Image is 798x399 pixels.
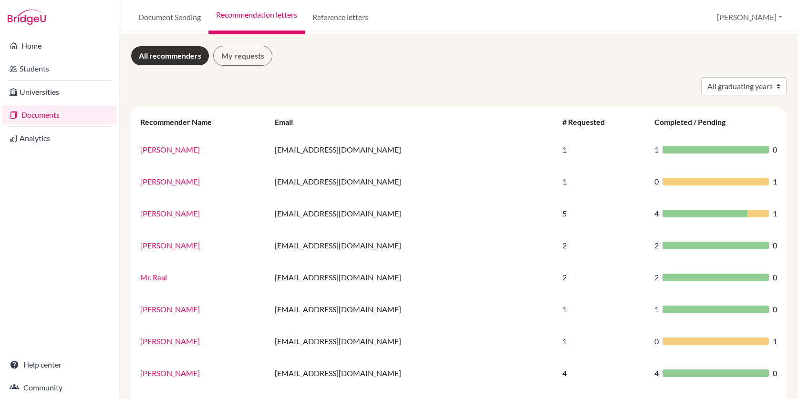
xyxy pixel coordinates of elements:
[269,133,556,165] td: [EMAIL_ADDRESS][DOMAIN_NAME]
[269,165,556,197] td: [EMAIL_ADDRESS][DOMAIN_NAME]
[773,304,777,315] span: 0
[2,36,117,55] a: Home
[131,46,209,66] a: All recommenders
[654,304,659,315] span: 1
[654,176,659,187] span: 0
[275,117,302,126] div: Email
[557,357,649,389] td: 4
[269,197,556,229] td: [EMAIL_ADDRESS][DOMAIN_NAME]
[713,8,787,26] button: [PERSON_NAME]
[140,177,200,186] a: [PERSON_NAME]
[654,117,735,126] div: Completed / Pending
[773,336,777,347] span: 1
[773,144,777,155] span: 0
[140,117,221,126] div: Recommender Name
[2,129,117,148] a: Analytics
[654,144,659,155] span: 1
[2,105,117,124] a: Documents
[140,209,200,218] a: [PERSON_NAME]
[269,357,556,389] td: [EMAIL_ADDRESS][DOMAIN_NAME]
[557,293,649,325] td: 1
[269,293,556,325] td: [EMAIL_ADDRESS][DOMAIN_NAME]
[773,240,777,251] span: 0
[269,261,556,293] td: [EMAIL_ADDRESS][DOMAIN_NAME]
[654,240,659,251] span: 2
[654,208,659,219] span: 4
[140,305,200,314] a: [PERSON_NAME]
[140,337,200,346] a: [PERSON_NAME]
[654,336,659,347] span: 0
[557,197,649,229] td: 5
[773,368,777,379] span: 0
[213,46,272,66] a: My requests
[773,208,777,219] span: 1
[140,368,200,378] a: [PERSON_NAME]
[557,325,649,357] td: 1
[773,176,777,187] span: 1
[140,241,200,250] a: [PERSON_NAME]
[2,82,117,102] a: Universities
[557,165,649,197] td: 1
[654,368,659,379] span: 4
[562,117,614,126] div: # Requested
[8,10,46,25] img: Bridge-U
[557,229,649,261] td: 2
[773,272,777,283] span: 0
[140,273,167,282] a: Mr. Real
[2,355,117,374] a: Help center
[557,261,649,293] td: 2
[269,325,556,357] td: [EMAIL_ADDRESS][DOMAIN_NAME]
[2,59,117,78] a: Students
[140,145,200,154] a: [PERSON_NAME]
[269,229,556,261] td: [EMAIL_ADDRESS][DOMAIN_NAME]
[654,272,659,283] span: 2
[557,133,649,165] td: 1
[2,378,117,397] a: Community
